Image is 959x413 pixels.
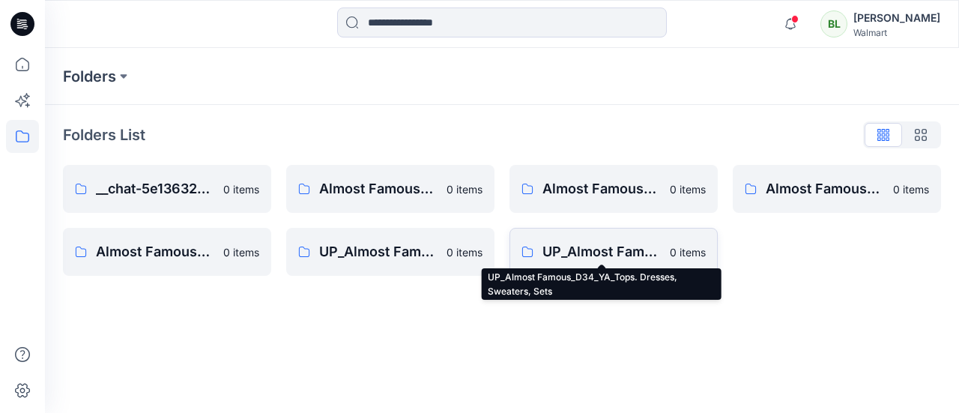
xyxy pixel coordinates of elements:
[733,165,941,213] a: Almost Famous_D34_Junior_Tops0 items
[670,244,706,260] p: 0 items
[286,228,494,276] a: UP_Almost Famous D34 YA Bottoms0 items
[223,244,259,260] p: 0 items
[670,181,706,197] p: 0 items
[542,241,661,262] p: UP_Almost Famous_D34_YA_Tops. Dresses, Sweaters, Sets
[96,241,214,262] p: Almost Famous- practice Folder
[96,178,214,199] p: __chat-5e136321f4a15c049d30e34d-624c42afd13f4d93b97d03b6
[319,178,438,199] p: Almost Famous_D34_Junior_Bottoms
[893,181,929,197] p: 0 items
[542,178,661,199] p: Almost Famous_D34_Junior_Dresses, Sets & Rompers
[853,9,940,27] div: [PERSON_NAME]
[286,165,494,213] a: Almost Famous_D34_Junior_Bottoms0 items
[447,244,482,260] p: 0 items
[766,178,884,199] p: Almost Famous_D34_Junior_Tops
[63,228,271,276] a: Almost Famous- practice Folder0 items
[223,181,259,197] p: 0 items
[63,66,116,87] a: Folders
[63,124,145,146] p: Folders List
[447,181,482,197] p: 0 items
[509,165,718,213] a: Almost Famous_D34_Junior_Dresses, Sets & Rompers0 items
[820,10,847,37] div: BL
[319,241,438,262] p: UP_Almost Famous D34 YA Bottoms
[853,27,940,38] div: Walmart
[63,165,271,213] a: __chat-5e136321f4a15c049d30e34d-624c42afd13f4d93b97d03b60 items
[509,228,718,276] a: UP_Almost Famous_D34_YA_Tops. Dresses, Sweaters, Sets0 items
